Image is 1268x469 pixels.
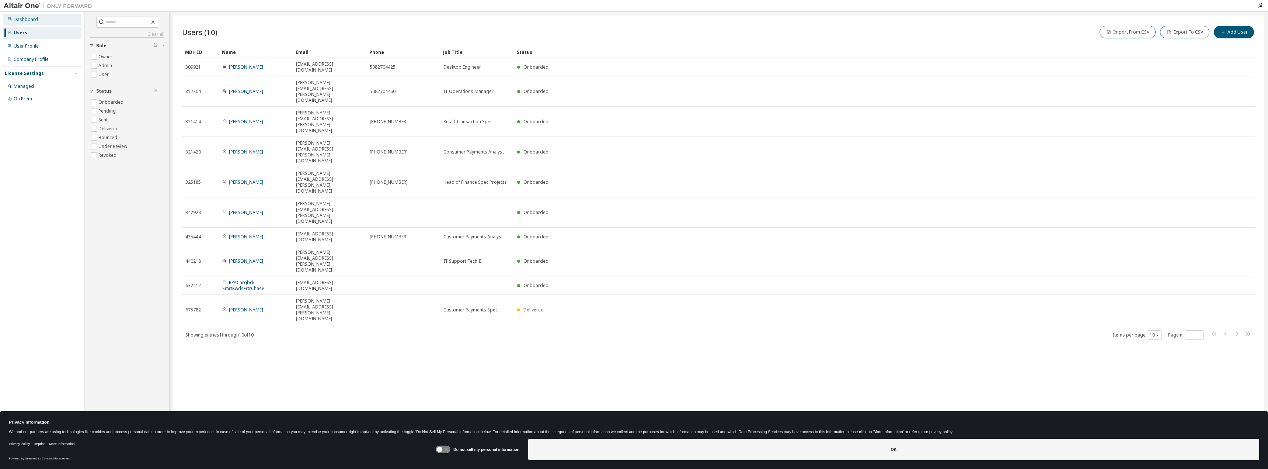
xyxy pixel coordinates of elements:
[185,307,201,313] span: 675782
[14,30,27,36] div: Users
[153,88,158,94] span: Clear filter
[185,283,201,289] span: 632412
[98,124,120,133] label: Delivered
[90,38,164,54] button: Role
[98,142,129,151] label: Under Review
[90,83,164,99] button: Status
[229,209,263,215] a: [PERSON_NAME]
[296,61,363,73] span: [EMAIL_ADDRESS][DOMAIN_NAME]
[523,64,548,70] span: Onboarded
[98,98,125,107] label: Onboarded
[523,282,548,289] span: Onboarded
[369,46,437,58] div: Phone
[523,118,548,125] span: Onboarded
[296,249,363,273] span: [PERSON_NAME][EMAIL_ADDRESS][PERSON_NAME][DOMAIN_NAME]
[14,96,32,102] div: On Prem
[229,307,263,313] a: [PERSON_NAME]
[98,107,117,115] label: Pending
[443,258,481,264] span: IT Support Tech II
[443,119,492,125] span: Retail Transaction Spec
[370,234,408,240] span: [PHONE_NUMBER]
[296,231,363,243] span: [EMAIL_ADDRESS][DOMAIN_NAME]
[182,27,217,37] span: Users (10)
[229,179,263,185] a: [PERSON_NAME]
[185,210,201,215] span: 342928
[222,46,290,58] div: Name
[14,17,38,23] div: Dashboard
[296,140,363,164] span: [PERSON_NAME][EMAIL_ADDRESS][PERSON_NAME][DOMAIN_NAME]
[229,234,263,240] a: [PERSON_NAME]
[1168,330,1203,340] span: Page n.
[185,179,201,185] span: 325185
[443,234,503,240] span: Customer Payments Analyst
[523,149,548,155] span: Onboarded
[14,56,49,62] div: Company Profile
[523,307,544,313] span: Delivered
[98,151,118,160] label: Revoked
[370,149,408,155] span: [PHONE_NUMBER]
[443,46,511,58] div: Job Title
[370,119,408,125] span: [PHONE_NUMBER]
[5,70,44,76] div: License Settings
[96,43,107,49] span: Role
[98,133,119,142] label: Bounced
[98,115,109,124] label: Sent
[517,46,1217,58] div: Status
[222,279,264,292] a: RPAChrgbck SmrtRwdsFrtrChase
[185,89,201,94] span: 317304
[185,149,201,155] span: 321420
[185,234,201,240] span: 435444
[1150,332,1160,338] button: 10
[523,209,548,215] span: Onboarded
[96,88,112,94] span: Status
[443,179,507,185] span: Head of Finance Spec Projects
[229,258,263,264] a: [PERSON_NAME]
[185,64,201,70] span: 309921
[523,234,548,240] span: Onboarded
[523,258,548,264] span: Onboarded
[443,307,498,313] span: Customer Payments Spec
[153,43,158,49] span: Clear filter
[185,258,201,264] span: 440218
[98,61,114,70] label: Admin
[443,89,494,94] span: IT Operations Manager
[1214,26,1254,38] button: Add User
[296,298,363,322] span: [PERSON_NAME][EMAIL_ADDRESS][PERSON_NAME][DOMAIN_NAME]
[443,149,504,155] span: Consumer Payments Analyst
[14,83,34,89] div: Managed
[98,52,114,61] label: Owner
[370,89,396,94] span: 5082704460
[296,46,363,58] div: Email
[443,64,481,70] span: Desktop Engineer
[185,332,254,338] span: Showing entries 1 through 10 of 10
[185,46,216,58] div: MDH ID
[98,70,110,79] label: User
[1160,26,1209,38] button: Export To CSV
[296,280,363,292] span: [EMAIL_ADDRESS][DOMAIN_NAME]
[90,31,164,37] a: Clear all
[523,179,548,185] span: Onboarded
[1113,330,1161,340] span: Items per page
[296,110,363,134] span: [PERSON_NAME][EMAIL_ADDRESS][PERSON_NAME][DOMAIN_NAME]
[296,201,363,224] span: [PERSON_NAME][EMAIL_ADDRESS][PERSON_NAME][DOMAIN_NAME]
[229,149,263,155] a: [PERSON_NAME]
[296,170,363,194] span: [PERSON_NAME][EMAIL_ADDRESS][PERSON_NAME][DOMAIN_NAME]
[370,179,408,185] span: [PHONE_NUMBER]
[370,64,396,70] span: 5082704425
[185,119,201,125] span: 321414
[229,88,263,94] a: [PERSON_NAME]
[523,88,548,94] span: Onboarded
[229,118,263,125] a: [PERSON_NAME]
[1100,26,1156,38] button: Import From CSV
[296,80,363,103] span: [PERSON_NAME][EMAIL_ADDRESS][PERSON_NAME][DOMAIN_NAME]
[4,2,96,10] img: Altair One
[229,64,263,70] a: [PERSON_NAME]
[14,43,39,49] div: User Profile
